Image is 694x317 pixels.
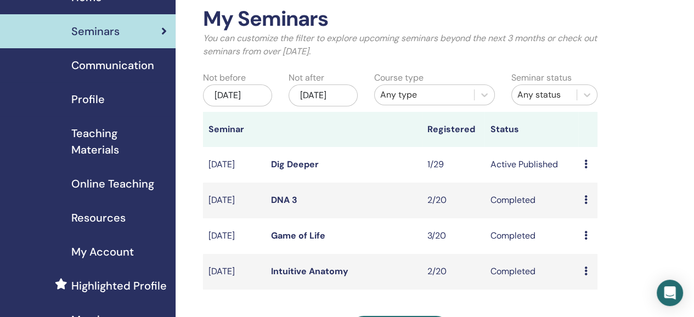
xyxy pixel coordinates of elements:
[271,265,348,277] a: Intuitive Anatomy
[484,183,578,218] td: Completed
[484,147,578,183] td: Active Published
[422,218,484,254] td: 3/20
[203,7,597,32] h2: My Seminars
[71,210,126,226] span: Resources
[71,278,167,294] span: Highlighted Profile
[71,23,120,39] span: Seminars
[289,84,358,106] div: [DATE]
[203,254,266,290] td: [DATE]
[271,194,297,206] a: DNA 3
[203,32,597,58] p: You can customize the filter to explore upcoming seminars beyond the next 3 months or check out s...
[484,254,578,290] td: Completed
[203,218,266,254] td: [DATE]
[289,71,324,84] label: Not after
[657,280,683,306] div: Open Intercom Messenger
[203,71,246,84] label: Not before
[71,57,154,73] span: Communication
[203,183,266,218] td: [DATE]
[71,176,154,192] span: Online Teaching
[203,84,272,106] div: [DATE]
[484,218,578,254] td: Completed
[271,230,325,241] a: Game of Life
[203,112,266,147] th: Seminar
[380,88,469,101] div: Any type
[271,158,319,170] a: Dig Deeper
[422,147,484,183] td: 1/29
[203,147,266,183] td: [DATE]
[517,88,571,101] div: Any status
[71,244,134,260] span: My Account
[71,125,167,158] span: Teaching Materials
[484,112,578,147] th: Status
[71,91,105,107] span: Profile
[422,254,484,290] td: 2/20
[511,71,572,84] label: Seminar status
[422,112,484,147] th: Registered
[422,183,484,218] td: 2/20
[374,71,424,84] label: Course type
